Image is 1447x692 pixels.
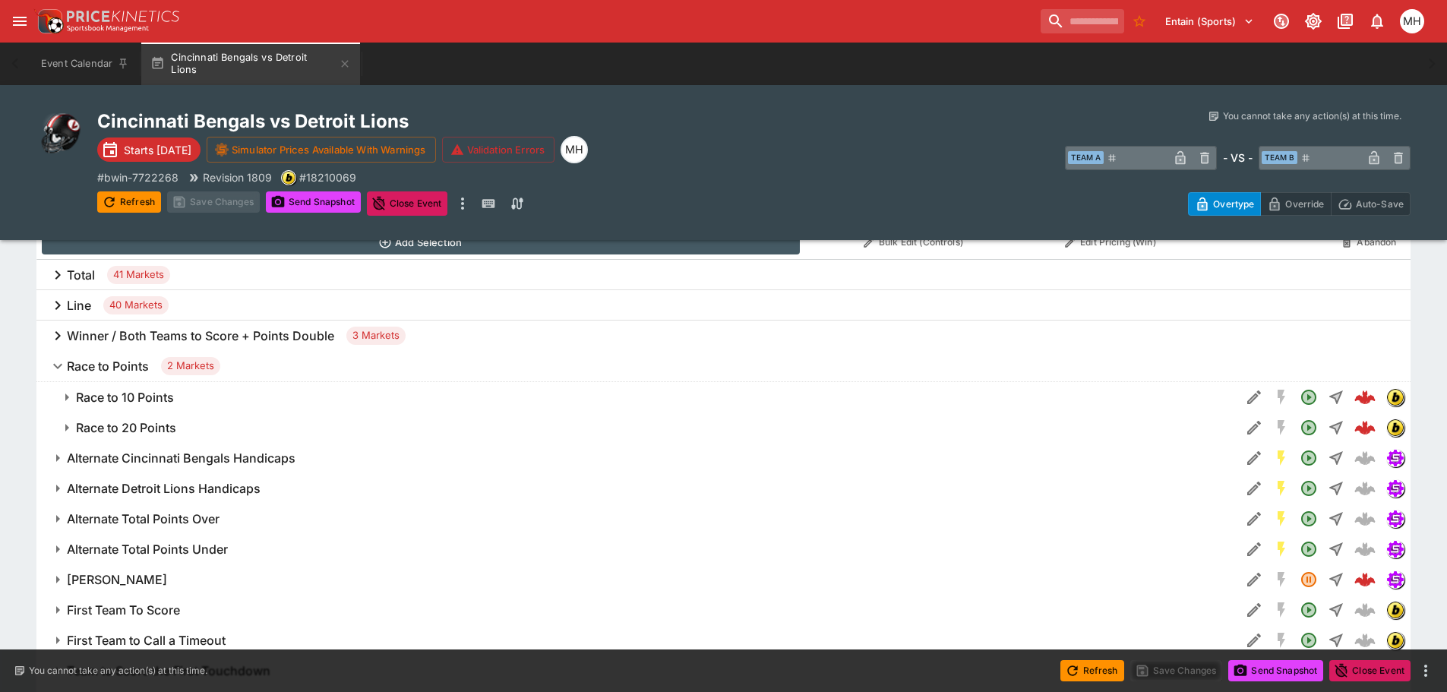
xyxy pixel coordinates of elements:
[1350,382,1380,412] a: 9ecf449b-8634-4921-914d-c0f189c63029
[346,328,406,343] span: 3 Markets
[299,169,356,185] p: Copy To Clipboard
[1354,569,1376,590] div: 9ba1a02b-d4fd-48ea-9535-9470e187e676
[1240,444,1268,472] button: Edit Detail
[266,191,361,213] button: Send Snapshot
[1300,570,1318,589] svg: Suspended
[1026,230,1194,254] button: Edit Pricing (Win)
[1300,479,1318,498] svg: Open
[1295,384,1322,411] button: Open
[207,137,436,163] button: Simulator Prices Available With Warnings
[67,572,167,588] h6: [PERSON_NAME]
[1240,596,1268,624] button: Edit Detail
[1268,475,1295,502] button: SGM Enabled
[67,602,180,618] h6: First Team To Score
[1213,196,1254,212] p: Overtype
[1322,627,1350,654] button: Straight
[1386,631,1404,649] div: bwin
[1354,569,1376,590] img: logo-cerberus--red.svg
[36,504,1240,534] button: Alternate Total Points Over
[1268,536,1295,563] button: SGM Enabled
[124,142,191,158] p: Starts [DATE]
[76,390,174,406] h6: Race to 10 Points
[1268,444,1295,472] button: SGM Enabled
[67,450,295,466] h6: Alternate Cincinnati Bengals Handicaps
[36,564,1240,595] button: [PERSON_NAME]
[67,359,149,374] h6: Race to Points
[1386,449,1404,467] div: simulator
[1386,419,1404,437] div: bwin
[1387,450,1404,466] img: simulator
[107,267,170,283] span: 41 Markets
[1240,536,1268,563] button: Edit Detail
[67,267,95,283] h6: Total
[1386,479,1404,498] div: simulator
[97,191,161,213] button: Refresh
[1260,192,1331,216] button: Override
[1295,475,1322,502] button: Open
[67,328,334,344] h6: Winner / Both Teams to Score + Points Double
[97,109,754,133] h2: Copy To Clipboard
[1322,444,1350,472] button: Straight
[1240,475,1268,502] button: Edit Detail
[1322,536,1350,563] button: Straight
[67,25,149,32] img: Sportsbook Management
[1295,536,1322,563] button: Open
[1223,150,1253,166] h6: - VS -
[1387,510,1404,527] img: simulator
[1060,660,1124,681] button: Refresh
[1188,192,1261,216] button: Overtype
[1127,9,1152,33] button: No Bookmarks
[1240,627,1268,654] button: Edit Detail
[1268,8,1295,35] button: Connected to PK
[67,298,91,314] h6: Line
[1268,414,1295,441] button: SGM Disabled
[1268,384,1295,411] button: SGM Disabled
[36,382,1240,412] button: Race to 10 Points
[1268,627,1295,654] button: SGM Disabled
[1322,596,1350,624] button: Straight
[809,230,1017,254] button: Bulk Edit (Controls)
[1386,510,1404,528] div: simulator
[1156,9,1263,33] button: Select Tenant
[1386,601,1404,619] div: bwin
[6,8,33,35] button: open drawer
[561,136,588,163] div: Michael Hutchinson
[1354,417,1376,438] div: 902b31ba-be43-4249-8378-61f20164cc3a
[1295,596,1322,624] button: Open
[161,359,220,374] span: 2 Markets
[1387,571,1404,588] img: simulator
[203,169,272,185] p: Revision 1809
[1295,444,1322,472] button: Open
[1285,196,1324,212] p: Override
[1387,419,1404,436] img: bwin
[367,191,448,216] button: Close Event
[1322,384,1350,411] button: Straight
[1354,387,1376,408] div: 9ecf449b-8634-4921-914d-c0f189c63029
[1268,566,1295,593] button: SGM Disabled
[32,43,138,85] button: Event Calendar
[1322,505,1350,532] button: Straight
[1300,388,1318,406] svg: Open
[1354,417,1376,438] img: logo-cerberus--red.svg
[1295,566,1322,593] button: Suspended
[1240,505,1268,532] button: Edit Detail
[1300,540,1318,558] svg: Open
[103,298,169,313] span: 40 Markets
[1240,414,1268,441] button: Edit Detail
[1400,9,1424,33] div: Michael Hutchinson
[1350,412,1380,443] a: 902b31ba-be43-4249-8378-61f20164cc3a
[1223,109,1401,123] p: You cannot take any action(s) at this time.
[1329,660,1411,681] button: Close Event
[36,534,1240,564] button: Alternate Total Points Under
[1300,631,1318,649] svg: Open
[1300,510,1318,528] svg: Open
[1322,475,1350,502] button: Straight
[42,230,801,254] button: Add Selection
[1354,387,1376,408] img: logo-cerberus--red.svg
[1188,192,1411,216] div: Start From
[1387,541,1404,558] img: simulator
[141,43,360,85] button: Cincinnati Bengals vs Detroit Lions
[1395,5,1429,38] button: Michael Hutchinson
[1068,151,1104,164] span: Team A
[67,511,220,527] h6: Alternate Total Points Over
